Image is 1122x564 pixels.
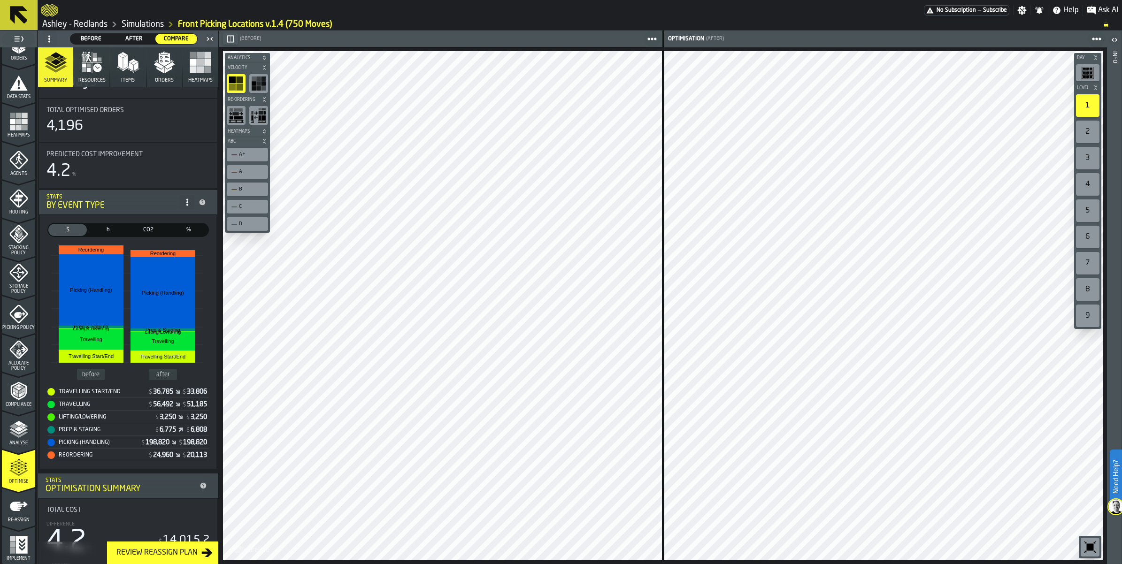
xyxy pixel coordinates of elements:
[91,226,125,234] span: h
[46,506,210,514] div: Title
[44,77,67,84] span: Summary
[2,361,35,371] span: Allocate Policy
[2,171,35,176] span: Agents
[1074,119,1101,145] div: button-toolbar-undefined
[2,94,35,99] span: Data Stats
[2,334,35,372] li: menu Allocate Policy
[146,439,169,446] div: Stat Value
[1074,53,1101,62] button: button-
[1076,305,1099,327] div: 9
[1098,5,1118,16] span: Ask AI
[50,226,85,234] span: $
[225,198,270,215] div: button-toolbar-undefined
[153,451,173,459] div: Stat Value
[46,477,196,484] div: Stats
[78,77,106,84] span: Resources
[2,556,35,561] span: Implement
[1076,199,1099,222] div: 5
[937,7,976,14] span: No Subscription
[225,163,270,181] div: button-toolbar-undefined
[46,162,71,181] div: 4.2
[46,151,143,158] span: Predicted Cost Improvement
[46,200,180,211] div: By event type
[229,167,266,177] div: A
[46,151,210,158] div: Title
[113,547,201,558] div: Review Reassign Plan
[47,401,148,408] div: Travelling
[183,452,186,459] span: $
[72,171,77,178] span: %
[183,439,207,446] div: Stat Value
[2,32,35,46] label: button-toggle-Toggle Full Menu
[46,107,210,114] div: Title
[46,484,196,494] div: Optimisation Summary
[113,33,155,45] label: button-switch-multi-After
[155,414,159,421] span: $
[107,541,218,564] button: button-Review Reassign Plan
[41,2,58,19] a: logo-header
[1083,5,1122,16] label: button-toggle-Ask AI
[2,65,35,102] li: menu Data Stats
[1048,5,1083,16] label: button-toggle-Help
[179,440,182,446] span: $
[48,224,87,236] div: thumb
[1079,536,1101,558] div: button-toolbar-undefined
[1074,250,1101,276] div: button-toolbar-undefined
[149,389,152,396] span: $
[2,26,35,64] li: menu Orders
[47,413,154,421] div: Lifting/Lowering
[141,440,145,446] span: $
[129,224,168,236] div: thumb
[1074,62,1101,83] div: button-toolbar-undefined
[2,373,35,410] li: menu Compliance
[46,118,83,135] div: 4,196
[2,526,35,564] li: menu Implement
[128,223,169,237] label: button-switch-multi-CO2
[225,95,270,104] button: button-
[89,224,127,236] div: thumb
[1076,147,1099,169] div: 3
[225,540,278,558] a: logo-header
[1074,92,1101,119] div: button-toolbar-undefined
[149,452,152,459] span: $
[183,389,186,396] span: $
[160,413,176,421] div: Stat Value
[47,439,140,446] div: Picking (Handling)
[2,518,35,523] span: Re-assign
[983,7,1007,14] span: Subscribe
[159,539,162,545] span: $
[178,19,332,30] a: link-to-/wh/i/5ada57a6-213f-41bf-87e1-f77a1f45be79/simulations/6a42c6b8-0baa-4280-a983-444ae9d959fa
[187,401,207,408] div: Stat Value
[229,202,266,212] div: C
[1083,540,1098,555] svg: Reset zoom and position
[978,7,981,14] span: —
[113,34,155,44] div: thumb
[47,451,148,459] div: Reordering
[225,146,270,163] div: button-toolbar-undefined
[2,441,35,446] span: Analyse
[188,77,213,84] span: Heatmaps
[924,5,1009,15] a: link-to-/wh/i/5ada57a6-213f-41bf-87e1-f77a1f45be79/pricing/
[47,388,148,396] div: Travelling Start/End
[226,97,260,102] span: Re-Ordering
[1074,145,1101,171] div: button-toolbar-undefined
[239,221,265,227] div: D
[2,296,35,333] li: menu Picking Policy
[2,257,35,295] li: menu Storage Policy
[183,402,186,408] span: $
[2,180,35,218] li: menu Routing
[2,402,35,407] span: Compliance
[40,215,216,469] div: stat-
[225,72,247,95] div: button-toolbar-undefined
[1111,450,1121,503] label: Need Help?
[2,411,35,449] li: menu Analyse
[2,284,35,294] span: Storage Policy
[203,33,216,45] label: button-toggle-Close me
[229,150,266,160] div: A+
[1107,30,1122,564] header: Info
[39,99,217,142] div: stat-Total Optimised Orders
[1111,49,1118,562] div: Info
[226,129,260,134] span: Heatmaps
